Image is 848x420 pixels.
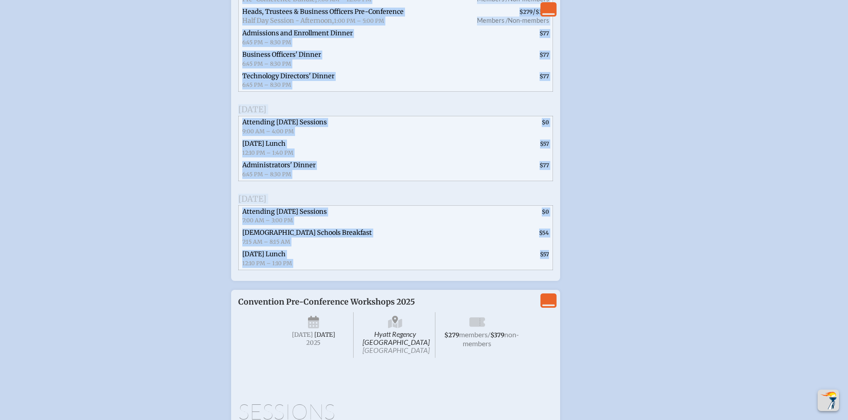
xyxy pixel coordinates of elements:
span: $279 [444,331,459,339]
img: To the top [819,391,837,409]
span: Half Day Session - Afternoon, [242,17,334,25]
span: $0 [542,119,549,126]
span: $57 [540,251,549,258]
span: Convention Pre-Conference Workshops 2025 [238,297,415,307]
span: $77 [540,30,549,37]
span: members [459,330,488,339]
span: $379 [490,331,504,339]
span: [DATE] Lunch [242,250,286,258]
span: 6:45 PM – 8:30 PM [242,60,291,67]
span: Attending [DATE] Sessions [242,208,327,216]
span: 6:45 PM – 8:30 PM [242,171,291,178]
span: Attending [DATE] Sessions [242,118,327,126]
span: / [488,330,490,339]
span: [DATE] [238,104,266,115]
span: $57 [540,140,549,147]
span: Business Officers' Dinner [242,51,321,59]
span: $54 [539,229,549,236]
span: 7:00 AM – 3:00 PM [242,217,293,224]
span: 1:00 PM – 5:00 PM [334,17,384,24]
span: [DATE] [314,331,335,339]
span: 6:45 PM – 8:30 PM [242,39,291,46]
span: $77 [540,162,549,169]
span: Technology Directors' Dinner [242,72,334,80]
span: [GEOGRAPHIC_DATA] [363,346,430,354]
span: / [467,6,553,27]
span: 7:15 AM – 8:15 AM [242,238,290,245]
span: $0 [542,208,549,215]
span: [DATE] [292,331,313,339]
span: Administrators' Dinner [242,161,316,169]
span: Admissions and Enrollment Dinner [242,29,353,37]
span: Non-members [508,17,549,24]
span: non-members [463,330,519,348]
span: [DATE] [238,194,266,204]
span: $77 [540,73,549,80]
span: [DEMOGRAPHIC_DATA] Schools Breakfast [242,229,372,237]
span: Heads, Trustees & Business Officers Pre-Conference [242,8,404,16]
span: [DATE] Lunch [242,140,286,148]
span: $77 [540,51,549,58]
span: Hyatt Regency [GEOGRAPHIC_DATA] [355,312,435,358]
button: Scroll Top [818,390,839,411]
span: 12:10 PM – 1:40 PM [242,149,293,156]
span: 12:10 PM – 1:10 PM [242,260,292,267]
span: $379 [536,8,549,15]
span: 6:45 PM – 8:30 PM [242,81,291,88]
span: 9:00 AM – 4:00 PM [242,128,294,135]
span: Members / [477,17,508,24]
span: $279 [519,8,533,15]
span: 2025 [281,339,346,346]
